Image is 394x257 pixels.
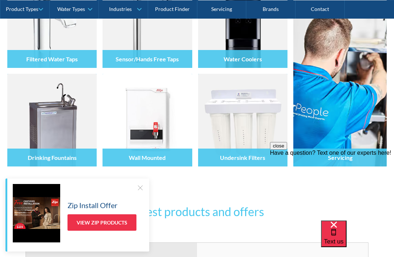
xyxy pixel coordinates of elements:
a: View Zip Products [67,214,136,231]
iframe: podium webchat widget prompt [270,142,394,230]
h5: Zip Install Offer [67,200,117,211]
h4: Water Coolers [224,55,262,62]
h4: Wall Mounted [129,154,166,161]
img: Undersink Filters [198,74,287,166]
div: Product Types [6,6,38,12]
h4: Sensor/Hands Free Taps [116,55,179,62]
h4: Undersink Filters [220,154,265,161]
h4: Drinking Fountains [28,154,77,161]
h3: Latest products and offers [55,203,339,220]
div: Industries [109,6,132,12]
iframe: podium webchat widget bubble [321,220,394,257]
img: Drinking Fountains [7,74,97,166]
h4: Filtered Water Taps [26,55,78,62]
img: Wall Mounted [103,74,192,166]
div: Water Types [57,6,85,12]
img: Zip Install Offer [13,184,60,242]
